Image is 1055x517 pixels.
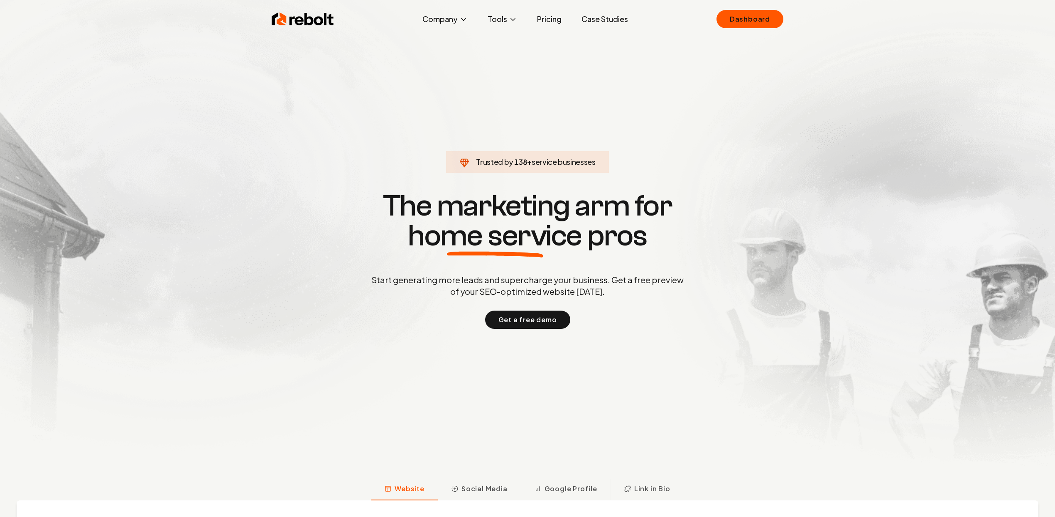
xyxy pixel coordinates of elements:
h1: The marketing arm for pros [328,191,727,251]
p: Start generating more leads and supercharge your business. Get a free preview of your SEO-optimiz... [370,274,685,297]
span: + [527,157,532,167]
button: Google Profile [521,479,611,500]
span: service businesses [532,157,596,167]
span: Trusted by [476,157,513,167]
button: Website [371,479,438,500]
button: Social Media [438,479,521,500]
span: Link in Bio [634,484,670,494]
span: home service [408,221,582,251]
span: Website [395,484,424,494]
a: Pricing [530,11,568,27]
a: Dashboard [716,10,783,28]
button: Tools [481,11,524,27]
button: Company [416,11,474,27]
span: Social Media [461,484,508,494]
button: Link in Bio [611,479,684,500]
span: 138 [514,156,527,168]
button: Get a free demo [485,311,570,329]
img: Rebolt Logo [272,11,334,27]
a: Case Studies [575,11,635,27]
span: Google Profile [545,484,597,494]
